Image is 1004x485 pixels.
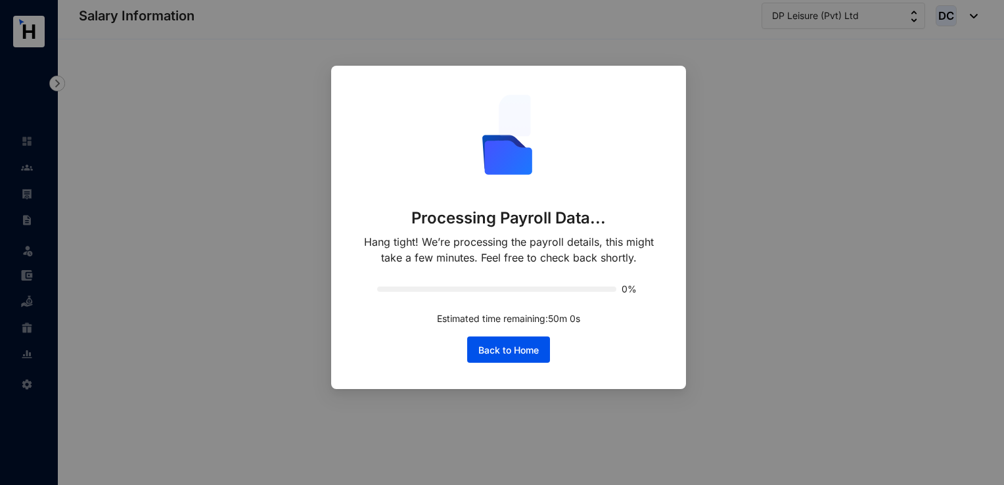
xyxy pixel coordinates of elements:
span: 0% [622,285,640,294]
button: Back to Home [467,336,550,363]
p: Estimated time remaining: 50 m 0 s [437,312,580,326]
p: Processing Payroll Data... [411,208,606,229]
span: Back to Home [478,344,539,357]
p: Hang tight! We’re processing the payroll details, this might take a few minutes. Feel free to che... [357,234,660,266]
